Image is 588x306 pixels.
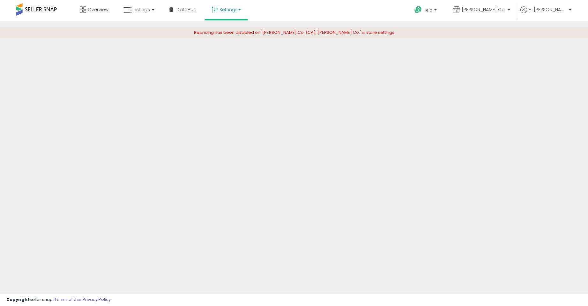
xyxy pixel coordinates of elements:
[88,6,108,13] span: Overview
[133,6,150,13] span: Listings
[55,296,82,302] a: Terms of Use
[83,296,111,302] a: Privacy Policy
[462,6,506,13] span: [PERSON_NAME] Co.
[529,6,567,13] span: Hi [PERSON_NAME]
[414,6,422,14] i: Get Help
[6,296,30,302] strong: Copyright
[409,1,443,21] a: Help
[176,6,197,13] span: DataHub
[520,6,571,21] a: Hi [PERSON_NAME]
[194,29,394,35] span: Repricing has been disabled on '[PERSON_NAME] Co. (CA), [PERSON_NAME] Co.' in store settings
[6,297,111,303] div: seller snap | |
[424,7,432,13] span: Help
